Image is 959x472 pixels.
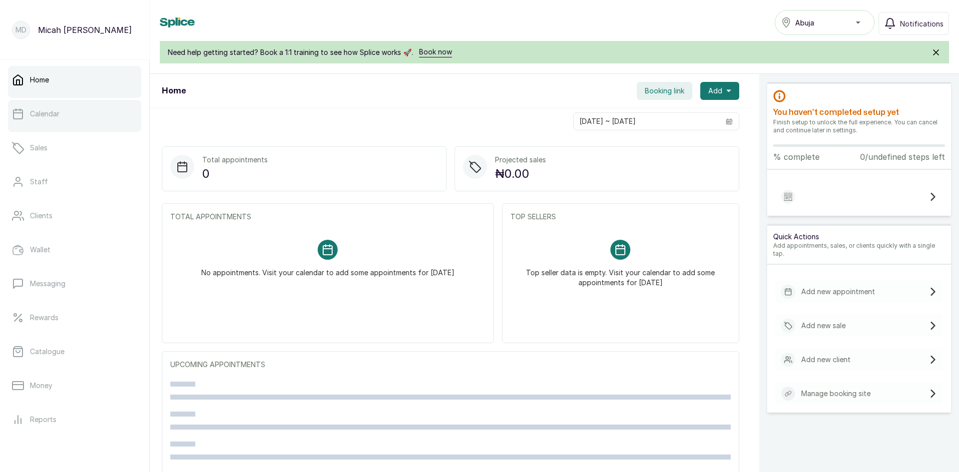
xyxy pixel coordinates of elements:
[202,165,268,183] p: 0
[30,279,65,289] p: Messaging
[8,202,141,230] a: Clients
[495,155,546,165] p: Projected sales
[801,389,871,399] p: Manage booking site
[30,177,48,187] p: Staff
[510,212,731,222] p: TOP SELLERS
[700,82,739,100] button: Add
[708,86,722,96] span: Add
[8,304,141,332] a: Rewards
[726,118,733,125] svg: calendar
[8,406,141,434] a: Reports
[8,338,141,366] a: Catalogue
[801,321,846,331] p: Add new sale
[773,242,945,258] p: Add appointments, sales, or clients quickly with a single tap.
[860,151,945,163] p: 0/undefined steps left
[168,47,413,57] span: Need help getting started? Book a 1:1 training to see how Splice works 🚀.
[30,143,47,153] p: Sales
[8,100,141,128] a: Calendar
[30,245,50,255] p: Wallet
[775,10,875,35] button: Abuja
[30,415,56,425] p: Reports
[8,372,141,400] a: Money
[30,109,59,119] p: Calendar
[773,232,945,242] p: Quick Actions
[637,82,692,100] button: Booking link
[773,151,820,163] p: % complete
[795,17,814,28] span: Abuja
[900,18,944,29] span: Notifications
[522,260,719,288] p: Top seller data is empty. Visit your calendar to add some appointments for [DATE]
[202,155,268,165] p: Total appointments
[495,165,546,183] p: ₦0.00
[170,212,485,222] p: TOTAL APPOINTMENTS
[30,75,49,85] p: Home
[162,85,186,97] h1: Home
[8,168,141,196] a: Staff
[30,381,52,391] p: Money
[201,260,455,278] p: No appointments. Visit your calendar to add some appointments for [DATE]
[879,12,949,35] button: Notifications
[8,236,141,264] a: Wallet
[38,24,132,36] p: Micah [PERSON_NAME]
[801,355,851,365] p: Add new client
[8,66,141,94] a: Home
[30,347,64,357] p: Catalogue
[801,287,875,297] p: Add new appointment
[170,360,731,370] p: UPCOMING APPOINTMENTS
[30,313,58,323] p: Rewards
[8,270,141,298] a: Messaging
[645,86,684,96] span: Booking link
[15,25,26,35] p: MD
[30,211,52,221] p: Clients
[574,113,720,130] input: Select date
[8,134,141,162] a: Sales
[419,47,452,57] a: Book now
[773,106,945,118] h2: You haven’t completed setup yet
[773,118,945,134] p: Finish setup to unlock the full experience. You can cancel and continue later in settings.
